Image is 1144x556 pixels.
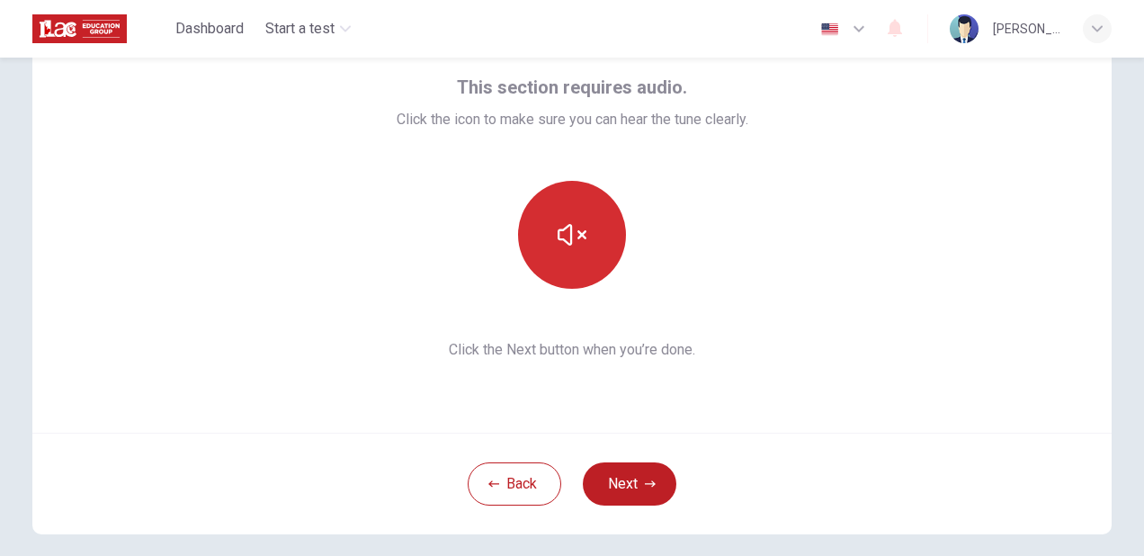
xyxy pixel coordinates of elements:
span: Start a test [265,18,335,40]
img: Profile picture [950,14,979,43]
span: Click the icon to make sure you can hear the tune clearly. [397,109,748,130]
button: Next [583,462,676,506]
img: en [818,22,841,36]
img: ILAC logo [32,11,127,47]
button: Start a test [258,13,358,45]
button: Back [468,462,561,506]
span: Dashboard [175,18,244,40]
span: This section requires audio. [457,73,687,102]
a: ILAC logo [32,11,168,47]
div: [PERSON_NAME] [PERSON_NAME] [993,18,1061,40]
button: Dashboard [168,13,251,45]
span: Click the Next button when you’re done. [397,339,748,361]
